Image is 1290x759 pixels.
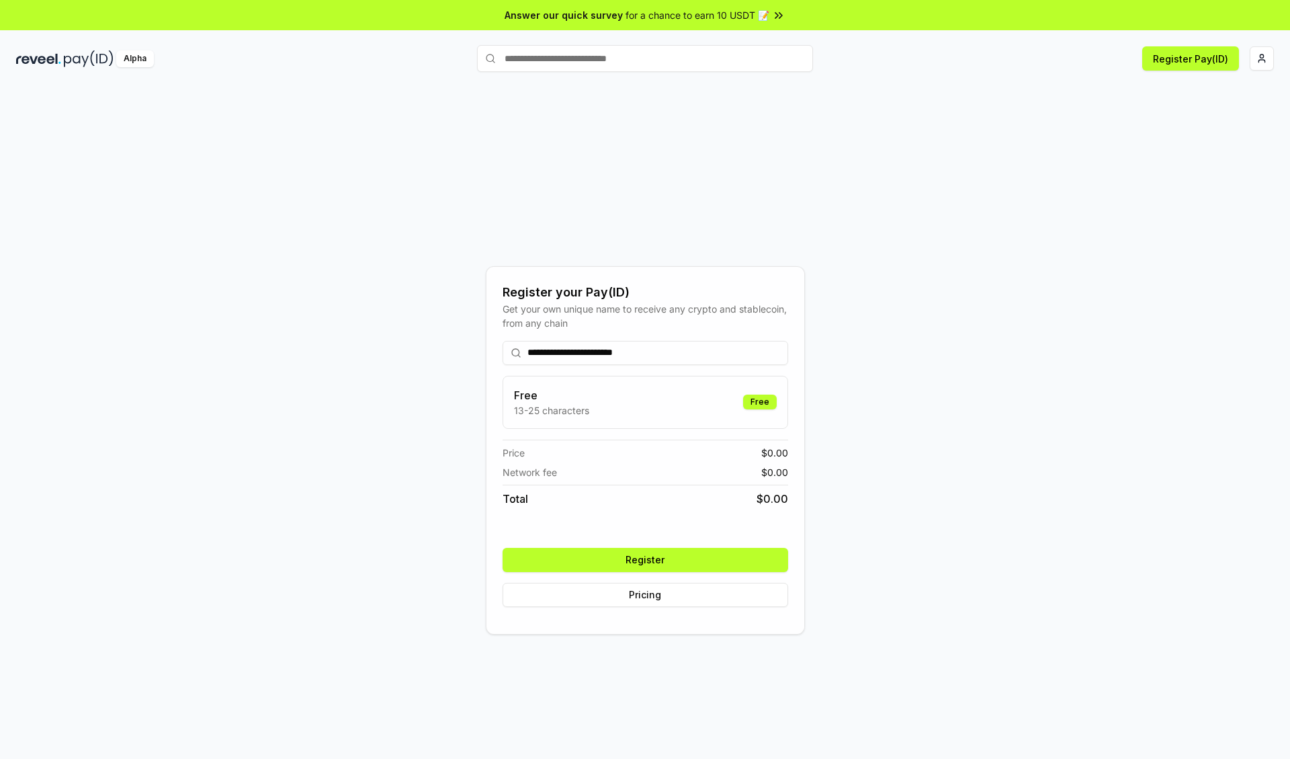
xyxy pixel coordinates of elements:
[503,302,788,330] div: Get your own unique name to receive any crypto and stablecoin, from any chain
[503,583,788,607] button: Pricing
[503,446,525,460] span: Price
[761,465,788,479] span: $ 0.00
[116,50,154,67] div: Alpha
[514,387,589,403] h3: Free
[505,8,623,22] span: Answer our quick survey
[1142,46,1239,71] button: Register Pay(ID)
[16,50,61,67] img: reveel_dark
[503,465,557,479] span: Network fee
[626,8,769,22] span: for a chance to earn 10 USDT 📝
[757,491,788,507] span: $ 0.00
[514,403,589,417] p: 13-25 characters
[503,491,528,507] span: Total
[503,283,788,302] div: Register your Pay(ID)
[64,50,114,67] img: pay_id
[743,395,777,409] div: Free
[761,446,788,460] span: $ 0.00
[503,548,788,572] button: Register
